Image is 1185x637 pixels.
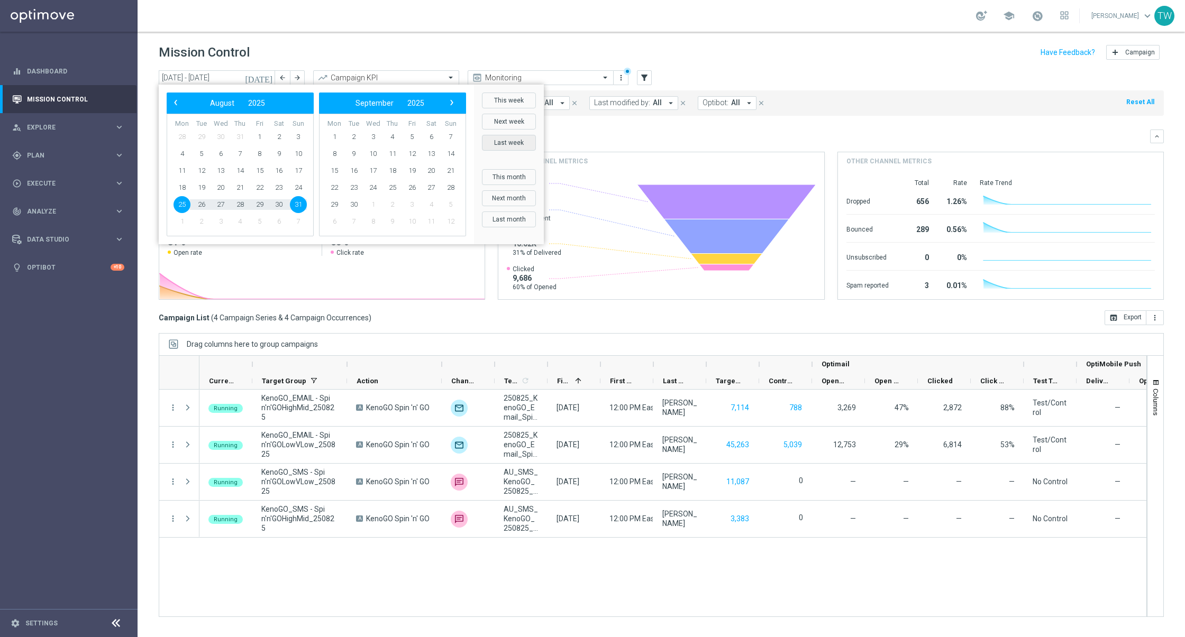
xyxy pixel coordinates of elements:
[384,213,401,230] span: 9
[174,213,190,230] span: 1
[168,403,178,412] button: more_vert
[169,96,306,110] bs-datepicker-navigation-view: ​ ​ ​
[442,162,459,179] span: 21
[199,427,1182,464] div: Press SPACE to select this row.
[174,145,190,162] span: 4
[756,97,766,109] button: close
[589,96,678,110] button: Last modified by: All arrow_drop_down
[192,119,212,128] th: weekday
[1105,313,1164,321] multiple-options-button: Export to CSV
[513,248,561,257] span: 31% of Delivered
[384,196,401,213] span: 2
[290,162,307,179] span: 17
[698,96,756,110] button: Optibot: All arrow_drop_down
[472,72,482,83] i: preview
[1033,377,1059,385] span: Test Type
[326,128,343,145] span: 1
[199,390,1182,427] div: Press SPACE to select this row.
[442,145,459,162] span: 14
[209,377,234,385] span: Current Status
[1152,389,1160,416] span: Columns
[1003,10,1015,22] span: school
[12,179,125,188] button: play_circle_outline Execute keyboard_arrow_right
[482,169,536,185] button: This month
[942,248,967,265] div: 0%
[326,145,343,162] span: 8
[12,179,22,188] i: play_circle_outline
[193,162,210,179] span: 12
[451,474,468,491] img: Vonage
[345,179,362,196] span: 23
[12,263,125,272] div: lightbulb Optibot +10
[251,128,268,145] span: 1
[288,119,308,128] th: weekday
[782,438,803,451] button: 5,039
[468,70,614,85] ng-select: Monitoring
[1142,10,1153,22] span: keyboard_arrow_down
[901,220,929,237] div: 289
[364,179,381,196] span: 24
[383,119,403,128] th: weekday
[344,119,364,128] th: weekday
[159,390,199,427] div: Press SPACE to select this row.
[12,207,22,216] i: track_changes
[232,145,249,162] span: 7
[1139,377,1164,385] span: Opened
[326,179,343,196] span: 22
[442,179,459,196] span: 28
[187,340,318,348] div: Row Groups
[270,213,287,230] span: 6
[269,119,289,128] th: weekday
[356,404,363,411] span: A
[423,145,440,162] span: 13
[211,119,231,128] th: weekday
[111,264,124,271] div: +10
[12,179,114,188] div: Execute
[519,375,530,386] span: Calculate column
[114,122,124,132] i: keyboard_arrow_right
[326,213,343,230] span: 6
[366,403,430,412] span: KenoGO Spin 'n' GO
[1125,49,1155,56] span: Campaign
[400,96,431,110] button: 2025
[231,119,250,128] th: weekday
[1151,313,1159,322] i: more_vert
[275,70,290,85] button: arrow_back
[901,276,929,293] div: 3
[822,377,847,385] span: Opened
[212,179,229,196] span: 20
[901,192,929,209] div: 656
[356,515,363,522] span: A
[336,248,364,257] span: Click rate
[114,150,124,160] i: keyboard_arrow_right
[404,196,421,213] span: 3
[364,196,381,213] span: 1
[788,401,803,414] button: 788
[1109,313,1118,322] i: open_in_browser
[251,213,268,230] span: 5
[384,128,401,145] span: 4
[441,119,460,128] th: weekday
[846,248,889,265] div: Unsubscribed
[423,128,440,145] span: 6
[1146,310,1164,325] button: more_vert
[250,119,269,128] th: weekday
[482,93,536,108] button: This week
[451,511,468,528] img: Vonage
[325,119,344,128] th: weekday
[345,145,362,162] span: 9
[594,98,650,107] span: Last modified by:
[513,273,557,283] span: 9,686
[241,96,272,110] button: 2025
[290,145,307,162] span: 10
[663,377,688,385] span: Last Modified By
[366,477,430,486] span: KenoGO Spin 'n' GO
[159,45,250,60] h1: Mission Control
[313,70,459,85] ng-select: Campaign KPI
[243,70,275,86] button: [DATE]
[504,377,519,385] span: Templates
[322,96,458,110] bs-datepicker-navigation-view: ​ ​ ​
[27,124,114,131] span: Explore
[12,235,125,244] div: Data Studio keyboard_arrow_right
[356,441,363,448] span: A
